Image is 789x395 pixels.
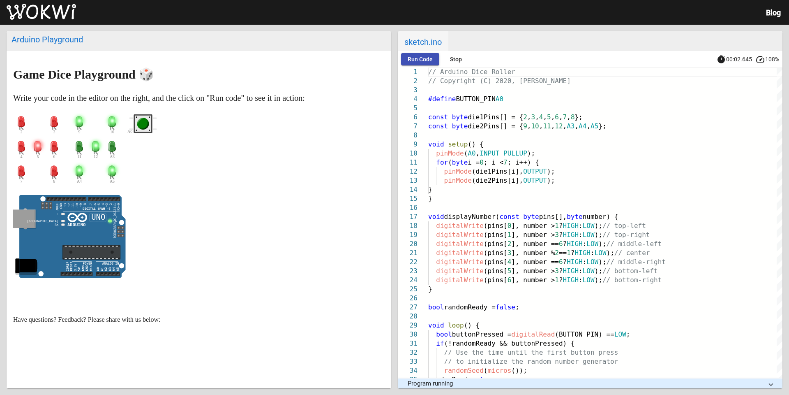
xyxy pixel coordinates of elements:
span: // to initialize the random number generator [444,358,618,365]
div: 16 [398,203,418,212]
span: 7 [563,113,567,121]
span: displayNumber( [444,213,500,221]
span: const [499,213,519,221]
span: ; i++) { [508,158,539,166]
span: 1 [508,231,512,239]
span: , [551,122,555,130]
span: (pins[ [484,267,508,275]
span: LOW [586,240,598,248]
span: 1 [555,222,559,230]
span: 4 [508,258,512,266]
span: digitalWrite [436,258,484,266]
span: ? [563,240,567,248]
span: OUTPUT [523,177,547,184]
div: 2 [398,77,418,86]
span: byte [452,122,468,130]
span: ; [626,330,630,338]
span: // Copyright (C) 2020, [PERSON_NAME] [428,77,571,85]
div: 15 [398,194,418,203]
span: ); [595,276,602,284]
span: ( [484,367,488,374]
span: HIGH [563,276,579,284]
span: ? [571,249,575,257]
span: : [579,231,583,239]
span: LOW [583,276,595,284]
div: 32 [398,348,418,357]
span: digitalRead [511,330,555,338]
span: ], number > [511,231,555,239]
span: digitalWrite [436,231,484,239]
span: const [428,113,448,121]
img: Wokwi [7,4,76,20]
span: , [559,113,563,121]
span: , [543,113,547,121]
span: , [527,113,531,121]
span: ], number > [511,222,555,230]
span: 6 [559,258,563,266]
span: (BUTTON_PIN) == [555,330,614,338]
span: digitalWrite [436,249,484,257]
div: 11 [398,158,418,167]
a: Blog [766,8,781,17]
span: // bottom-right [602,276,662,284]
span: ? [559,276,563,284]
span: true [480,376,496,383]
span: ], number == [511,258,559,266]
span: , [567,113,571,121]
mat-icon: speed [755,54,765,64]
span: LOW [614,330,626,338]
span: 3 [555,231,559,239]
span: 108% [765,56,782,62]
span: i = [468,158,480,166]
span: HIGH [574,249,591,257]
span: , [574,122,579,130]
span: A4 [579,122,586,130]
span: : [579,222,583,230]
span: (die2Pins[i], [472,177,523,184]
span: LOW [583,267,595,275]
div: 8 [398,131,418,140]
span: } [428,195,432,202]
span: A3 [567,122,574,130]
span: 3 [555,267,559,275]
span: A0 [468,149,475,157]
span: for [436,158,448,166]
span: Stop [450,56,462,63]
span: 4 [539,113,543,121]
span: ; [515,303,519,311]
p: Write your code in the editor on the right, and the click on "Run code" to see it in action: [13,91,385,105]
span: (!randomReady && buttonPressed) { [444,339,575,347]
span: ); [598,258,606,266]
span: HIGH [567,258,583,266]
span: (pins[ [484,258,508,266]
span: pinMode [444,167,472,175]
span: void [428,140,444,148]
span: : [579,267,583,275]
span: == [559,249,567,257]
span: ? [559,231,563,239]
span: 7 [503,158,508,166]
span: // top-right [602,231,650,239]
span: 5 [508,267,512,275]
span: LOW [595,249,607,257]
span: 3 [531,113,535,121]
span: A0 [496,95,503,103]
span: 6 [555,113,559,121]
span: }; [575,113,583,121]
span: buttonPressed = [452,330,512,338]
div: 13 [398,176,418,185]
span: ( [464,149,468,157]
span: randomReady = [428,376,480,383]
span: void [428,213,444,221]
span: (pins[ [484,231,508,239]
span: 1 [567,249,571,257]
span: // center [614,249,650,257]
span: (die1Pins[i], [472,167,523,175]
span: 2 [508,240,512,248]
div: 10 [398,149,418,158]
span: HIGH [563,267,579,275]
span: INPUT_PULLUP [480,149,527,157]
span: #define [428,95,456,103]
span: // bottom-left [602,267,658,275]
span: 11 [543,122,551,130]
